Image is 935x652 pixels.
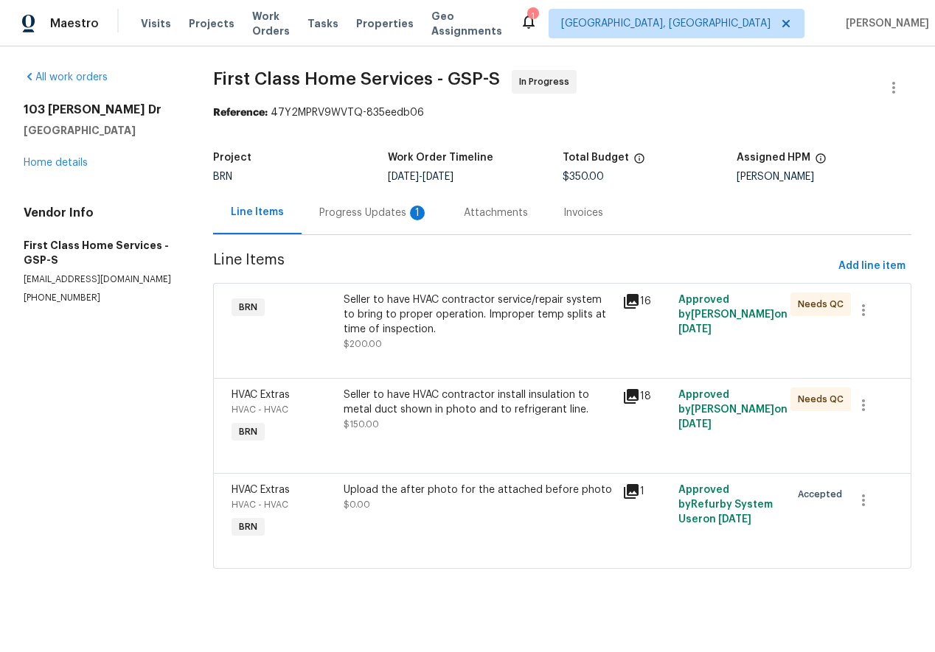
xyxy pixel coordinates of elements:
[633,153,645,172] span: The total cost of line items that have been proposed by Opendoor. This sum includes line items th...
[50,16,99,31] span: Maestro
[737,153,810,163] h5: Assigned HPM
[252,9,290,38] span: Work Orders
[233,300,263,315] span: BRN
[838,257,906,276] span: Add line item
[519,74,575,89] span: In Progress
[24,102,178,117] h2: 103 [PERSON_NAME] Dr
[231,205,284,220] div: Line Items
[233,424,263,439] span: BRN
[213,105,911,120] div: 47Y2MPRV9WVTQ-835eedb06
[232,390,290,400] span: HVAC Extras
[798,392,849,407] span: Needs QC
[24,158,88,168] a: Home details
[840,16,929,31] span: [PERSON_NAME]
[622,292,670,310] div: 16
[24,206,178,220] h4: Vendor Info
[431,9,502,38] span: Geo Assignments
[718,514,751,525] span: [DATE]
[561,16,771,31] span: [GEOGRAPHIC_DATA], [GEOGRAPHIC_DATA]
[356,16,414,31] span: Properties
[737,172,911,182] div: [PERSON_NAME]
[232,405,288,414] span: HVAC - HVAC
[24,238,178,267] h5: First Class Home Services - GSP-S
[563,172,604,182] span: $350.00
[344,292,614,337] div: Seller to have HVAC contractor service/repair system to bring to proper operation. Improper temp ...
[833,253,911,280] button: Add line item
[141,16,171,31] span: Visits
[319,206,428,220] div: Progress Updates
[307,18,338,29] span: Tasks
[213,153,251,163] h5: Project
[24,273,178,286] p: [EMAIL_ADDRESS][DOMAIN_NAME]
[622,388,670,405] div: 18
[798,297,849,312] span: Needs QC
[344,420,379,429] span: $150.00
[213,253,833,280] span: Line Items
[344,483,614,497] div: Upload the after photo for the attached before photo
[24,292,178,304] p: [PHONE_NUMBER]
[410,206,425,220] div: 1
[344,500,370,509] span: $0.00
[563,206,603,220] div: Invoices
[213,172,232,182] span: BRN
[213,108,268,118] b: Reference:
[563,153,629,163] h5: Total Budget
[388,172,419,182] span: [DATE]
[24,72,108,83] a: All work orders
[678,485,773,525] span: Approved by Refurby System User on
[678,419,712,430] span: [DATE]
[798,487,848,502] span: Accepted
[344,340,382,348] span: $200.00
[189,16,234,31] span: Projects
[678,295,788,334] span: Approved by [PERSON_NAME] on
[233,519,263,534] span: BRN
[527,9,538,24] div: 1
[232,500,288,509] span: HVAC - HVAC
[388,153,493,163] h5: Work Order Timeline
[423,172,453,182] span: [DATE]
[24,123,178,138] h5: [GEOGRAPHIC_DATA]
[232,485,290,495] span: HVAC Extras
[213,70,500,88] span: First Class Home Services - GSP-S
[815,153,827,172] span: The hpm assigned to this work order.
[464,206,528,220] div: Attachments
[678,324,712,334] span: [DATE]
[388,172,453,182] span: -
[344,388,614,417] div: Seller to have HVAC contractor install insulation to metal duct shown in photo and to refrigerant...
[678,390,788,430] span: Approved by [PERSON_NAME] on
[622,483,670,500] div: 1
